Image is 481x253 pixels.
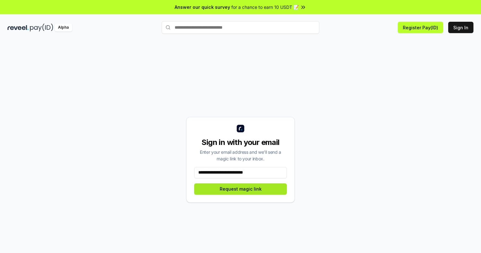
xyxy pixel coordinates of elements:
div: Sign in with your email [194,137,287,147]
div: Enter your email address and we’ll send a magic link to your inbox. [194,149,287,162]
button: Register Pay(ID) [398,22,443,33]
button: Sign In [448,22,473,33]
img: reveel_dark [8,24,29,32]
img: logo_small [237,125,244,132]
button: Request magic link [194,183,287,195]
div: Alpha [55,24,72,32]
img: pay_id [30,24,53,32]
span: Answer our quick survey [175,4,230,10]
span: for a chance to earn 10 USDT 📝 [231,4,299,10]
